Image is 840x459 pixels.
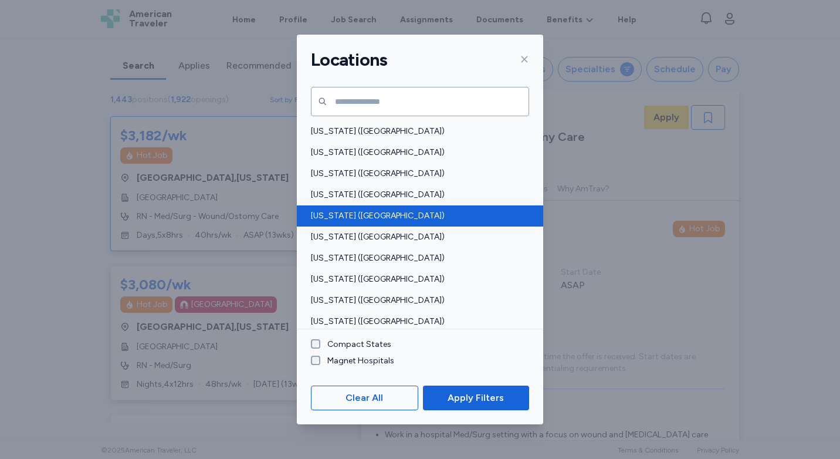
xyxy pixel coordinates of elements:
span: [US_STATE] ([GEOGRAPHIC_DATA]) [311,147,522,158]
span: [US_STATE] ([GEOGRAPHIC_DATA]) [311,274,522,285]
button: Apply Filters [423,386,529,410]
h1: Locations [311,49,387,71]
span: Clear All [346,391,383,405]
span: Apply Filters [448,391,504,405]
span: [US_STATE] ([GEOGRAPHIC_DATA]) [311,126,522,137]
span: [US_STATE] ([GEOGRAPHIC_DATA]) [311,168,522,180]
span: [US_STATE] ([GEOGRAPHIC_DATA]) [311,316,522,328]
span: [US_STATE] ([GEOGRAPHIC_DATA]) [311,295,522,306]
span: [US_STATE] ([GEOGRAPHIC_DATA]) [311,189,522,201]
button: Clear All [311,386,418,410]
span: [US_STATE] ([GEOGRAPHIC_DATA]) [311,231,522,243]
label: Magnet Hospitals [320,355,394,367]
label: Compact States [320,339,391,350]
span: [US_STATE] ([GEOGRAPHIC_DATA]) [311,210,522,222]
span: [US_STATE] ([GEOGRAPHIC_DATA]) [311,252,522,264]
